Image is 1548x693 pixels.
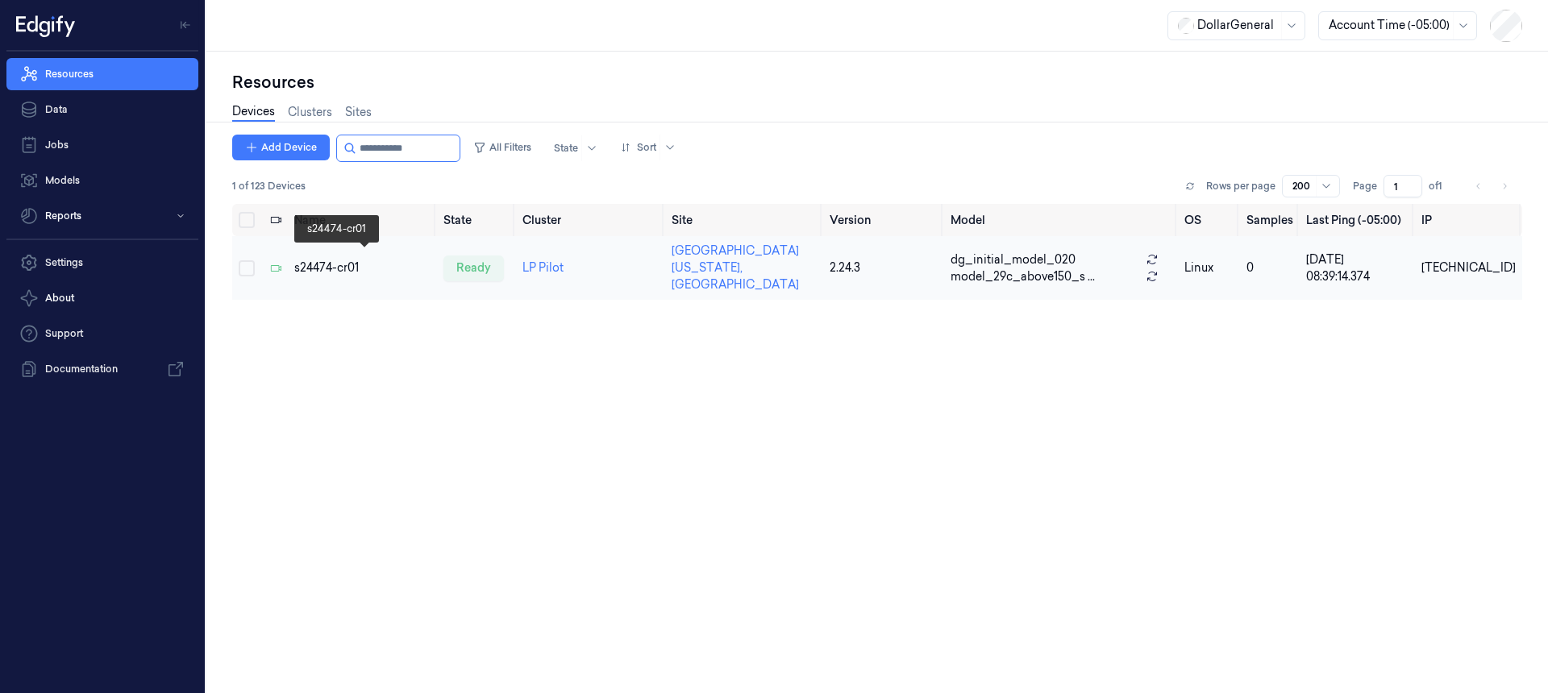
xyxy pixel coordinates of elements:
[443,255,504,281] div: ready
[1184,259,1234,276] p: linux
[1467,175,1516,197] nav: pagination
[288,104,332,121] a: Clusters
[6,129,198,161] a: Jobs
[6,353,198,385] a: Documentation
[1300,204,1415,236] th: Last Ping (-05:00)
[6,164,198,197] a: Models
[1429,179,1454,193] span: of 1
[437,204,517,236] th: State
[6,247,198,279] a: Settings
[672,243,799,292] a: [GEOGRAPHIC_DATA][US_STATE], [GEOGRAPHIC_DATA]
[232,179,306,193] span: 1 of 123 Devices
[6,200,198,232] button: Reports
[830,259,937,276] div: 2.24.3
[1246,259,1293,276] div: 0
[6,282,198,314] button: About
[1240,204,1300,236] th: Samples
[232,135,330,160] button: Add Device
[944,204,1178,236] th: Model
[6,317,198,350] a: Support
[1178,204,1240,236] th: OS
[288,204,437,236] th: Name
[467,135,538,160] button: All Filters
[522,260,564,275] a: LP Pilot
[6,93,198,126] a: Data
[1415,204,1522,236] th: IP
[239,260,255,276] button: Select row
[345,104,372,121] a: Sites
[1353,179,1377,193] span: Page
[294,259,431,276] div: s24474-cr01
[665,204,823,236] th: Site
[823,204,943,236] th: Version
[232,71,1522,93] div: Resources
[516,204,665,236] th: Cluster
[1206,179,1275,193] p: Rows per page
[239,212,255,228] button: Select all
[951,251,1076,268] span: dg_initial_model_020
[1421,259,1516,276] div: [TECHNICAL_ID]
[232,103,275,122] a: Devices
[951,268,1095,285] span: model_29c_above150_s ...
[6,58,198,90] a: Resources
[1306,251,1409,285] div: [DATE] 08:39:14.374
[173,12,198,38] button: Toggle Navigation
